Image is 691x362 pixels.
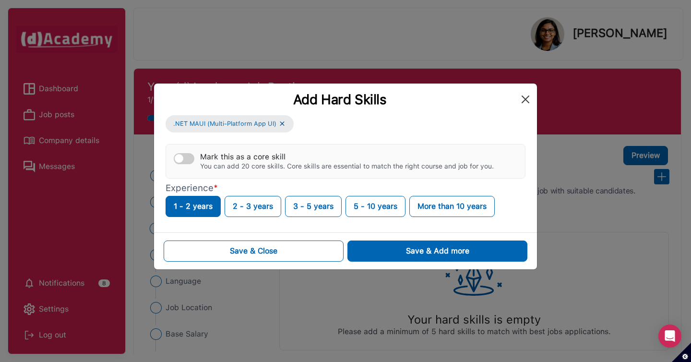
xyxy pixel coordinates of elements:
[230,245,277,257] div: Save & Close
[347,241,527,262] button: Save & Add more
[164,241,344,262] button: Save & Close
[672,343,691,362] button: Set cookie preferences
[409,196,495,217] button: More than 10 years
[658,325,681,348] div: Open Intercom Messenger
[406,245,469,257] div: Save & Add more
[518,92,533,107] button: Close
[285,196,342,217] button: 3 - 5 years
[278,120,286,128] img: ...
[200,162,494,170] div: You can add 20 core skills. Core skills are essential to match the right course and job for you.
[174,153,194,164] button: Mark this as a core skillYou can add 20 core skills. Core skills are essential to match the right...
[345,196,405,217] button: 5 - 10 years
[200,152,494,161] div: Mark this as a core skill
[173,119,276,129] span: .NET MAUI (Multi-Platform App UI)
[166,115,294,133] button: .NET MAUI (Multi-Platform App UI)
[162,91,518,108] div: Add Hard Skills
[166,196,221,217] button: 1 - 2 years
[166,182,525,194] p: Experience
[225,196,281,217] button: 2 - 3 years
